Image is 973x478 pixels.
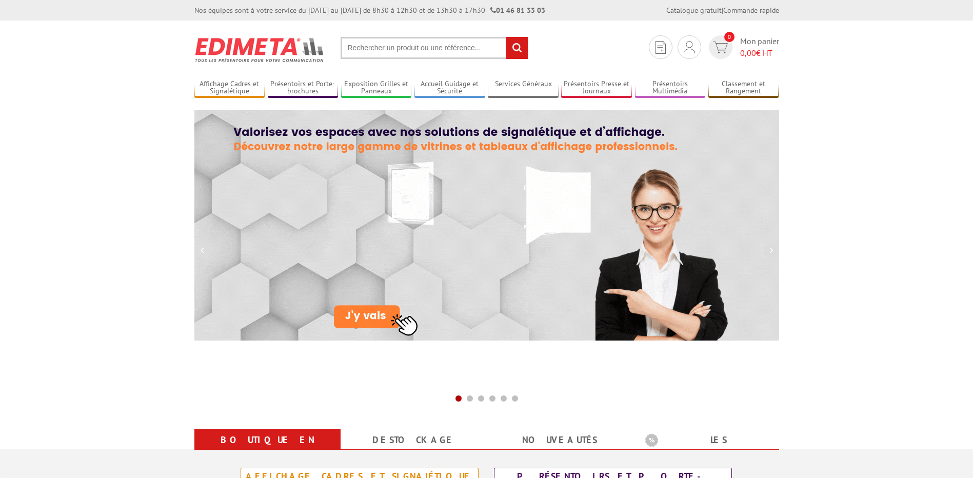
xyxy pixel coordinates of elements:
a: Les promotions [645,431,767,468]
img: devis rapide [713,42,728,53]
span: € HT [740,47,779,59]
span: 0,00 [740,48,756,58]
a: Affichage Cadres et Signalétique [194,79,265,96]
a: Boutique en ligne [207,431,328,468]
b: Les promotions [645,431,773,451]
span: 0 [724,32,734,42]
a: Classement et Rangement [708,79,779,96]
a: Accueil Guidage et Sécurité [414,79,485,96]
a: Commande rapide [723,6,779,15]
img: devis rapide [684,41,695,53]
a: nouveautés [499,431,621,449]
a: Présentoirs et Porte-brochures [268,79,339,96]
a: Présentoirs Presse et Journaux [561,79,632,96]
a: Destockage [353,431,474,449]
a: Exposition Grilles et Panneaux [341,79,412,96]
div: Nos équipes sont à votre service du [DATE] au [DATE] de 8h30 à 12h30 et de 13h30 à 17h30 [194,5,545,15]
a: devis rapide 0 Mon panier 0,00€ HT [706,35,779,59]
a: Services Généraux [488,79,559,96]
img: devis rapide [656,41,666,54]
img: Présentoir, panneau, stand - Edimeta - PLV, affichage, mobilier bureau, entreprise [194,31,325,69]
strong: 01 46 81 33 03 [490,6,545,15]
a: Présentoirs Multimédia [635,79,706,96]
div: | [666,5,779,15]
input: rechercher [506,37,528,59]
a: Catalogue gratuit [666,6,722,15]
input: Rechercher un produit ou une référence... [341,37,528,59]
span: Mon panier [740,35,779,59]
